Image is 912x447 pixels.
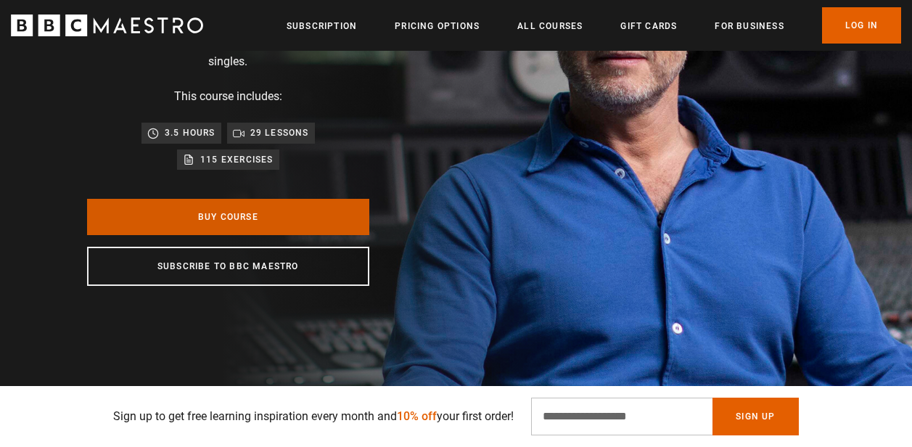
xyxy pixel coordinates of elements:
p: This course includes: [174,88,282,105]
a: Subscription [287,19,357,33]
p: 115 exercises [200,152,274,167]
a: All Courses [517,19,583,33]
p: 3.5 hours [165,126,215,140]
a: Buy Course [87,199,369,235]
p: 29 lessons [250,126,309,140]
nav: Primary [287,7,901,44]
svg: BBC Maestro [11,15,203,36]
span: 10% off [397,409,437,423]
a: Pricing Options [395,19,480,33]
a: Gift Cards [620,19,677,33]
button: Sign Up [712,398,798,435]
a: Subscribe to BBC Maestro [87,247,369,286]
p: Sign up to get free learning inspiration every month and your first order! [113,408,514,425]
a: For business [715,19,784,33]
a: Log In [822,7,901,44]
